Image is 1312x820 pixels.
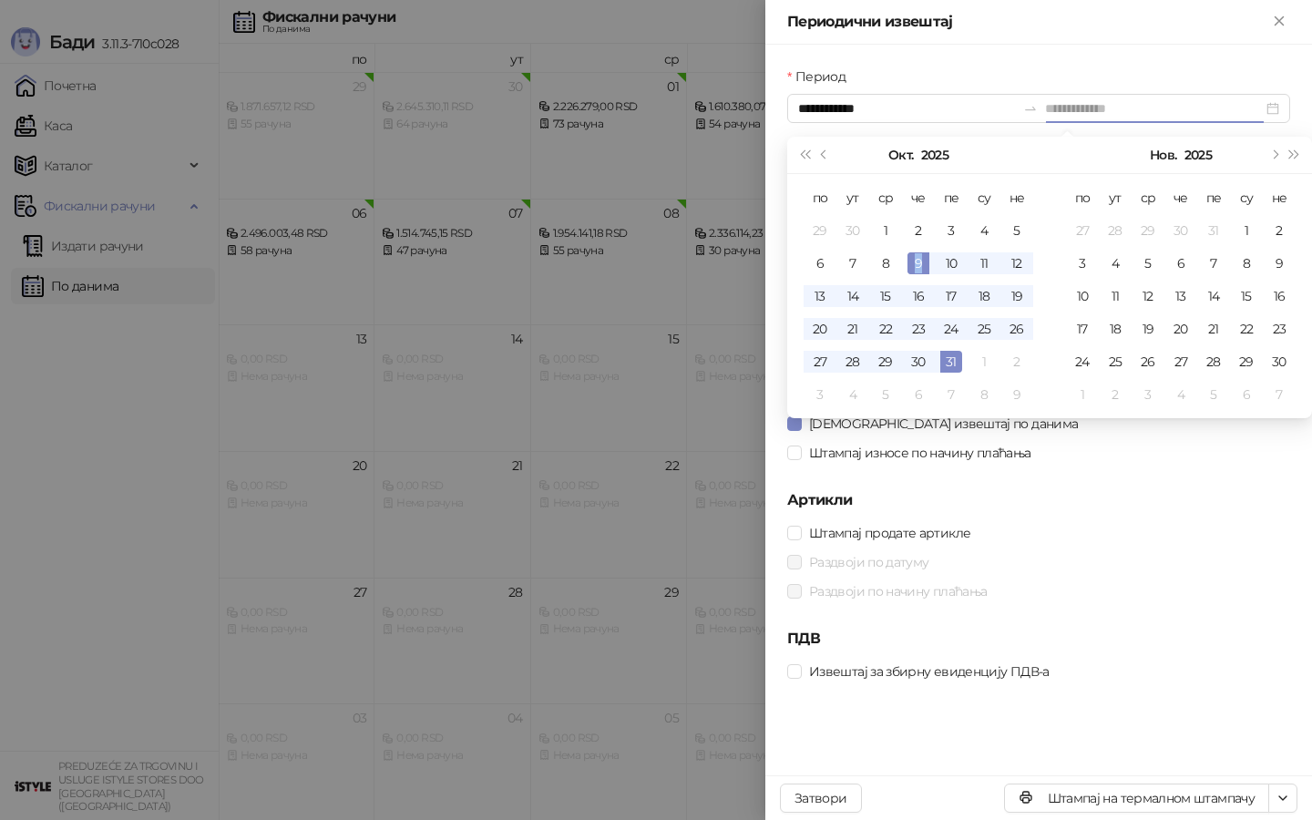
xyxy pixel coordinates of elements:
div: 7 [1268,384,1290,405]
th: ут [1099,181,1132,214]
div: 28 [1203,351,1225,373]
td: 2025-10-10 [935,247,968,280]
td: 2025-11-28 [1197,345,1230,378]
span: Штампај продате артикле [802,523,978,543]
div: 20 [1170,318,1192,340]
div: 4 [1104,252,1126,274]
div: 14 [842,285,864,307]
td: 2025-11-05 [869,378,902,411]
span: Извештај за збирну евиденцију ПДВ-а [802,661,1057,682]
div: 4 [973,220,995,241]
td: 2025-10-30 [902,345,935,378]
td: 2025-11-02 [1000,345,1033,378]
div: 9 [1268,252,1290,274]
div: 3 [940,220,962,241]
div: 18 [1104,318,1126,340]
button: Претходни месец (PageUp) [815,137,835,173]
div: 7 [842,252,864,274]
td: 2025-12-05 [1197,378,1230,411]
td: 2025-11-06 [1164,247,1197,280]
td: 2025-11-12 [1132,280,1164,313]
td: 2025-10-26 [1000,313,1033,345]
div: 15 [875,285,897,307]
div: 29 [1235,351,1257,373]
td: 2025-12-02 [1099,378,1132,411]
td: 2025-10-16 [902,280,935,313]
div: 2 [1104,384,1126,405]
h5: ПДВ [787,628,1290,650]
div: 29 [1137,220,1159,241]
td: 2025-11-03 [1066,247,1099,280]
div: 26 [1137,351,1159,373]
div: 29 [875,351,897,373]
div: 11 [973,252,995,274]
td: 2025-11-30 [1263,345,1296,378]
div: 31 [1203,220,1225,241]
td: 2025-11-17 [1066,313,1099,345]
td: 2025-11-04 [1099,247,1132,280]
div: 8 [1235,252,1257,274]
div: 2 [907,220,929,241]
div: 14 [1203,285,1225,307]
div: 9 [1006,384,1028,405]
div: 1 [1071,384,1093,405]
div: 31 [940,351,962,373]
div: 18 [973,285,995,307]
button: Изабери годину [1184,137,1212,173]
td: 2025-11-02 [1263,214,1296,247]
td: 2025-11-01 [968,345,1000,378]
td: 2025-10-03 [935,214,968,247]
td: 2025-09-30 [836,214,869,247]
div: 17 [940,285,962,307]
div: 17 [1071,318,1093,340]
td: 2025-10-29 [869,345,902,378]
th: ут [836,181,869,214]
span: Штампај износе по начину плаћања [802,443,1039,463]
div: 8 [973,384,995,405]
td: 2025-10-04 [968,214,1000,247]
div: 30 [907,351,929,373]
div: 21 [842,318,864,340]
span: to [1023,101,1038,116]
td: 2025-11-11 [1099,280,1132,313]
td: 2025-11-15 [1230,280,1263,313]
div: 4 [1170,384,1192,405]
td: 2025-11-06 [902,378,935,411]
button: Изабери годину [921,137,948,173]
td: 2025-10-11 [968,247,1000,280]
td: 2025-12-01 [1066,378,1099,411]
div: 12 [1137,285,1159,307]
td: 2025-10-24 [935,313,968,345]
td: 2025-10-09 [902,247,935,280]
td: 2025-11-27 [1164,345,1197,378]
td: 2025-10-15 [869,280,902,313]
td: 2025-12-07 [1263,378,1296,411]
div: 13 [809,285,831,307]
td: 2025-10-06 [804,247,836,280]
td: 2025-11-21 [1197,313,1230,345]
div: 24 [1071,351,1093,373]
td: 2025-12-06 [1230,378,1263,411]
th: пе [1197,181,1230,214]
td: 2025-10-12 [1000,247,1033,280]
div: 30 [1170,220,1192,241]
td: 2025-10-08 [869,247,902,280]
td: 2025-12-04 [1164,378,1197,411]
button: Следећи месец (PageDown) [1264,137,1284,173]
td: 2025-11-01 [1230,214,1263,247]
div: 27 [809,351,831,373]
td: 2025-10-31 [1197,214,1230,247]
td: 2025-11-16 [1263,280,1296,313]
th: по [804,181,836,214]
td: 2025-10-22 [869,313,902,345]
div: 5 [1203,384,1225,405]
button: Изабери месец [1150,137,1176,173]
th: че [902,181,935,214]
div: 15 [1235,285,1257,307]
button: Изабери месец [888,137,913,173]
div: 6 [809,252,831,274]
th: су [968,181,1000,214]
div: 26 [1006,318,1028,340]
div: 21 [1203,318,1225,340]
div: 25 [1104,351,1126,373]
